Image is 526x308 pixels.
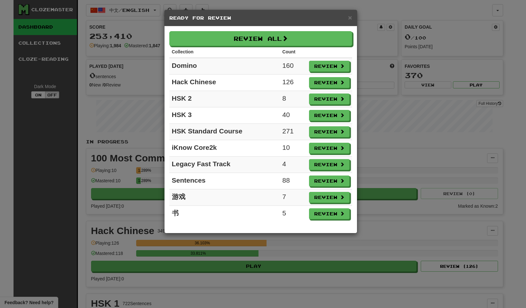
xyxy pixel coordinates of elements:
[169,189,280,206] td: 游戏
[348,14,352,21] button: Close
[169,58,280,75] td: Domino
[309,192,350,203] button: Review
[309,143,350,154] button: Review
[309,110,350,121] button: Review
[309,126,350,137] button: Review
[169,75,280,91] td: Hack Chinese
[280,140,306,157] td: 10
[309,61,350,72] button: Review
[309,77,350,88] button: Review
[309,208,350,219] button: Review
[280,75,306,91] td: 126
[280,124,306,140] td: 271
[169,91,280,107] td: HSK 2
[169,173,280,189] td: Sentences
[309,94,350,104] button: Review
[280,91,306,107] td: 8
[280,157,306,173] td: 4
[280,58,306,75] td: 160
[309,159,350,170] button: Review
[280,206,306,222] td: 5
[169,206,280,222] td: 书
[280,173,306,189] td: 88
[169,124,280,140] td: HSK Standard Course
[309,176,350,186] button: Review
[348,14,352,21] span: ×
[280,46,306,58] th: Count
[169,107,280,124] td: HSK 3
[280,189,306,206] td: 7
[280,107,306,124] td: 40
[169,46,280,58] th: Collection
[169,31,352,46] button: Review All
[169,157,280,173] td: Legacy Fast Track
[169,140,280,157] td: iKnow Core2k
[169,15,352,21] h5: Ready for Review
